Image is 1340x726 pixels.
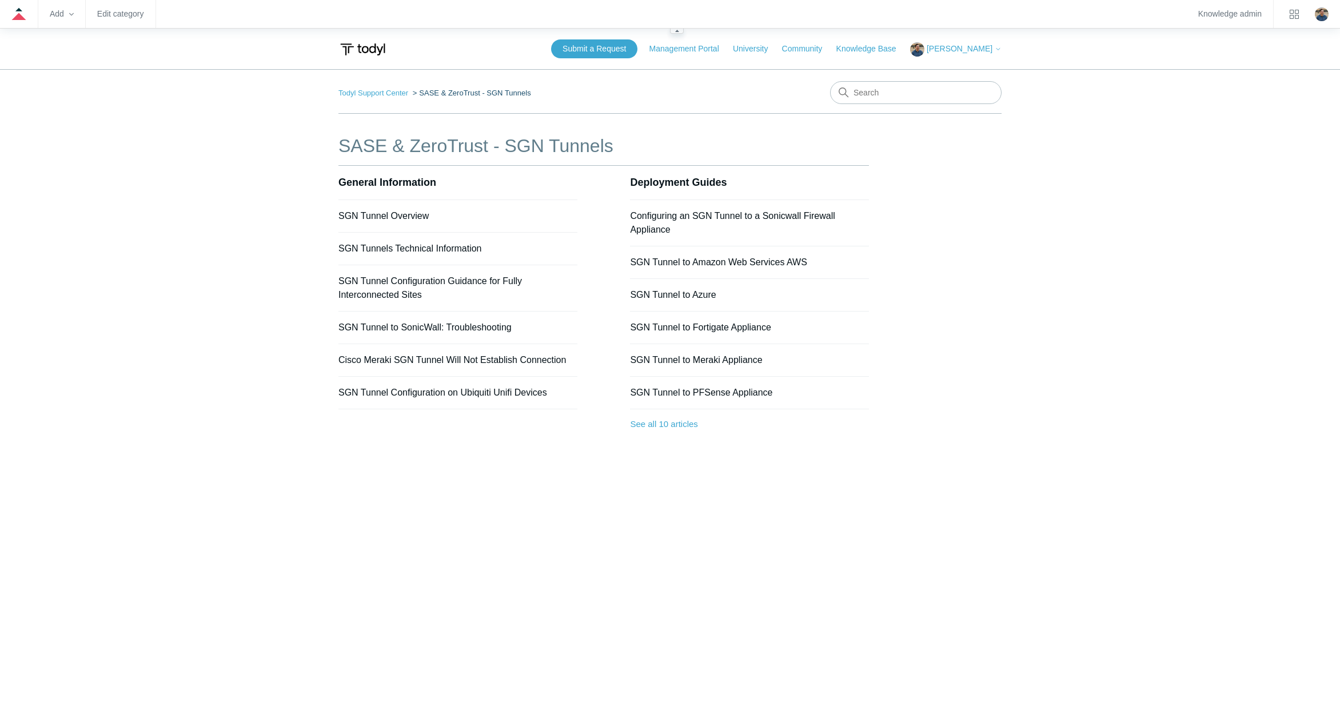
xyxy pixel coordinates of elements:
[910,42,1002,57] button: [PERSON_NAME]
[1198,11,1262,17] a: Knowledge admin
[649,43,731,55] a: Management Portal
[733,43,779,55] a: University
[338,177,436,188] a: General Information
[1315,7,1329,21] zd-hc-trigger: Click your profile icon to open the profile menu
[338,355,566,365] a: Cisco Meraki SGN Tunnel Will Not Establish Connection
[630,322,771,332] a: SGN Tunnel to Fortigate Appliance
[670,28,684,34] zd-hc-resizer: Guide navigation
[630,211,835,234] a: Configuring an SGN Tunnel to a Sonicwall Firewall Appliance
[338,388,547,397] a: SGN Tunnel Configuration on Ubiquiti Unifi Devices
[1315,7,1329,21] img: user avatar
[338,89,410,97] li: Todyl Support Center
[927,44,992,53] span: [PERSON_NAME]
[836,43,908,55] a: Knowledge Base
[782,43,834,55] a: Community
[630,257,807,267] a: SGN Tunnel to Amazon Web Services AWS
[630,355,762,365] a: SGN Tunnel to Meraki Appliance
[338,276,522,300] a: SGN Tunnel Configuration Guidance for Fully Interconnected Sites
[338,39,387,60] img: Todyl Support Center Help Center home page
[338,132,869,159] h1: SASE & ZeroTrust - SGN Tunnels
[338,244,482,253] a: SGN Tunnels Technical Information
[630,409,869,440] a: See all 10 articles
[338,211,429,221] a: SGN Tunnel Overview
[97,11,144,17] a: Edit category
[410,89,531,97] li: SASE & ZeroTrust - SGN Tunnels
[338,89,408,97] a: Todyl Support Center
[338,322,512,332] a: SGN Tunnel to SonicWall: Troubleshooting
[830,81,1002,104] input: Search
[50,11,74,17] zd-hc-trigger: Add
[551,39,637,58] a: Submit a Request
[630,290,716,300] a: SGN Tunnel to Azure
[630,388,772,397] a: SGN Tunnel to PFSense Appliance
[630,177,727,188] a: Deployment Guides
